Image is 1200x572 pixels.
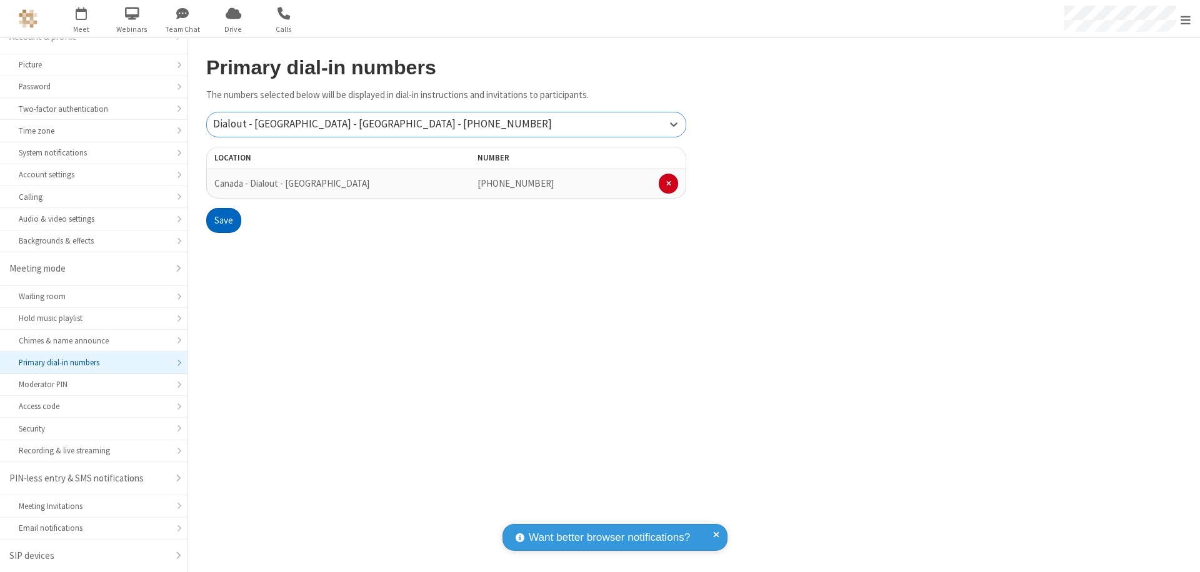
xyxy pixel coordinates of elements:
span: Calls [261,24,307,35]
div: Calling [19,191,168,203]
div: Account settings [19,169,168,180]
span: Webinars [109,24,156,35]
div: Moderator PIN [19,378,168,390]
div: Meeting mode [9,262,168,276]
div: Waiting room [19,290,168,302]
div: Primary dial-in numbers [19,357,168,368]
div: System notifications [19,147,168,159]
span: Meet [58,24,105,35]
span: Dialout - [GEOGRAPHIC_DATA] - [GEOGRAPHIC_DATA] - [PHONE_NUMBER] [213,117,552,131]
h2: Primary dial-in numbers [206,57,686,79]
div: Audio & video settings [19,213,168,225]
div: Backgrounds & effects [19,235,168,247]
div: Email notifications [19,522,168,534]
div: Picture [19,59,168,71]
div: Time zone [19,125,168,137]
th: Number [470,147,686,169]
div: Access code [19,400,168,412]
div: Hold music playlist [19,312,168,324]
span: Drive [210,24,257,35]
div: Two-factor authentication [19,103,168,115]
span: [PHONE_NUMBER] [477,177,554,189]
button: Save [206,208,241,233]
th: Location [206,147,398,169]
div: Meeting Invitations [19,500,168,512]
td: Canada - Dialout - [GEOGRAPHIC_DATA] [206,169,398,199]
div: Security [19,423,168,435]
p: The numbers selected below will be displayed in dial-in instructions and invitations to participa... [206,88,686,102]
iframe: Chat [1169,540,1191,563]
div: PIN-less entry & SMS notifications [9,471,168,486]
div: Recording & live streaming [19,445,168,456]
span: Want better browser notifications? [529,530,690,546]
span: Team Chat [159,24,206,35]
img: QA Selenium DO NOT DELETE OR CHANGE [19,9,37,28]
div: SIP devices [9,549,168,563]
div: Chimes & name announce [19,335,168,347]
div: Password [19,81,168,92]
